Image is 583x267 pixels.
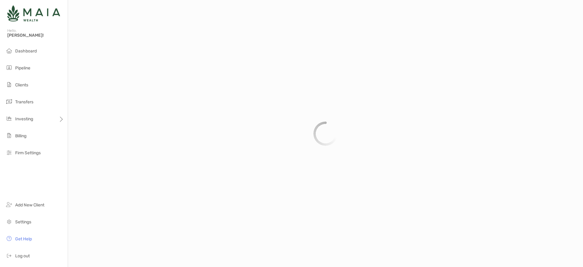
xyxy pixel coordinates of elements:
img: pipeline icon [5,64,13,71]
img: add_new_client icon [5,201,13,208]
span: Firm Settings [15,150,41,155]
span: Settings [15,219,31,225]
span: Add New Client [15,202,44,208]
span: Pipeline [15,65,30,71]
span: Get Help [15,236,32,242]
img: Zoe Logo [7,2,60,24]
img: get-help icon [5,235,13,242]
img: firm-settings icon [5,149,13,156]
span: Clients [15,82,28,88]
img: dashboard icon [5,47,13,54]
img: investing icon [5,115,13,122]
span: Transfers [15,99,33,105]
span: [PERSON_NAME]! [7,33,64,38]
span: Dashboard [15,48,37,54]
span: Log out [15,253,30,259]
span: Billing [15,133,26,139]
span: Investing [15,116,33,122]
img: logout icon [5,252,13,259]
img: transfers icon [5,98,13,105]
img: settings icon [5,218,13,225]
img: clients icon [5,81,13,88]
img: billing icon [5,132,13,139]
